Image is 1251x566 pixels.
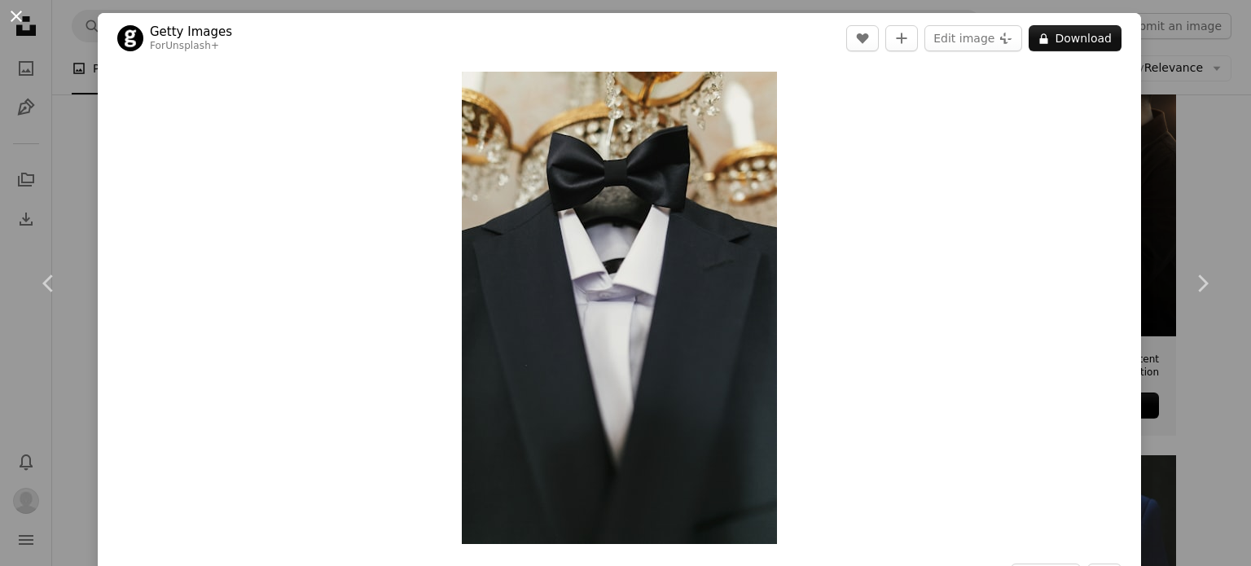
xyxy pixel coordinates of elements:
img: Go to Getty Images's profile [117,25,143,51]
a: Getty Images [150,24,232,40]
a: Unsplash+ [165,40,219,51]
div: For [150,40,232,53]
button: Download [1029,25,1122,51]
button: Like [846,25,879,51]
button: Zoom in on this image [462,72,777,544]
button: Edit image [924,25,1022,51]
a: Next [1153,205,1251,362]
button: Add to Collection [885,25,918,51]
img: stylish black suit with white shirt and bow tie on hanger on luxury chandelier. morning preparati... [462,72,777,544]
